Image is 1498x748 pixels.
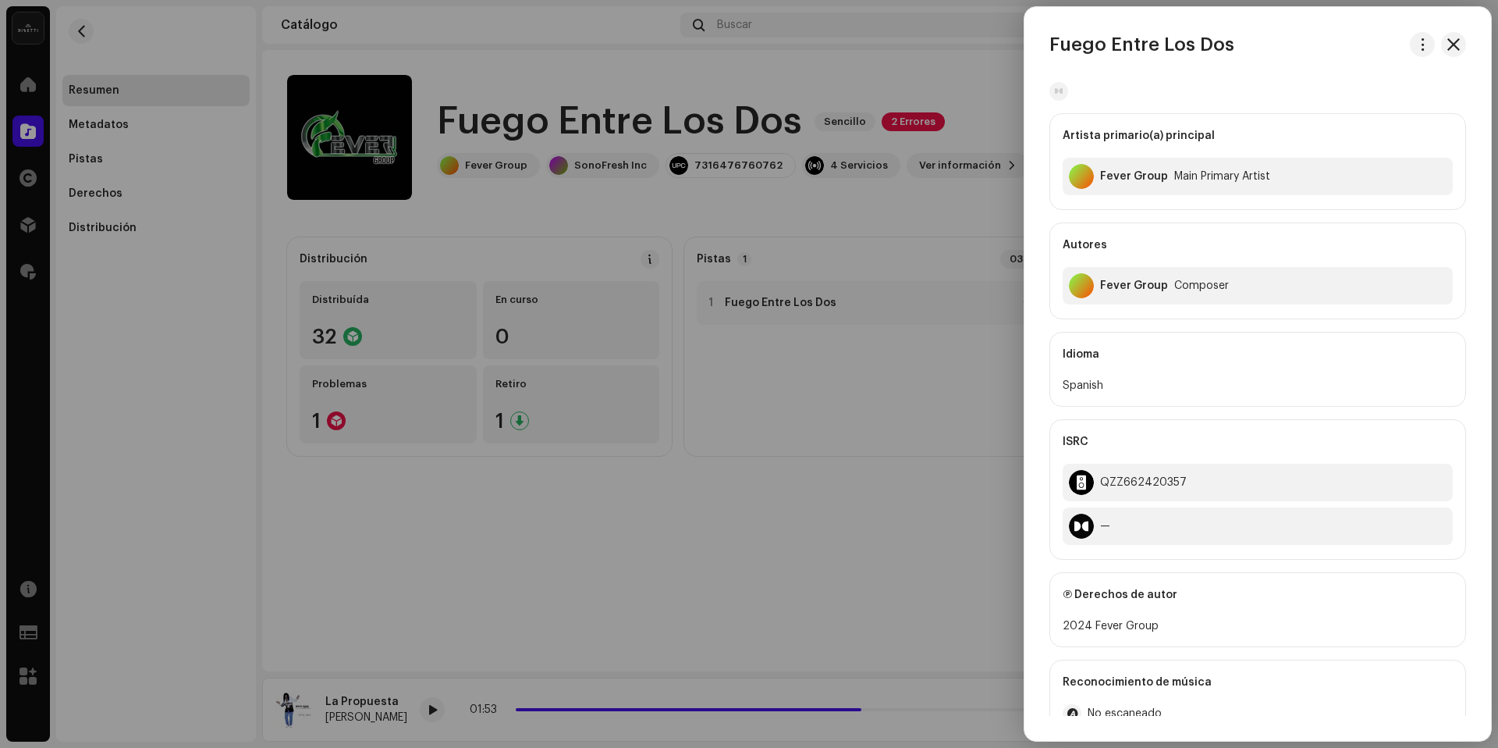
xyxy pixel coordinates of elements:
div: Main Primary Artist [1174,170,1270,183]
div: QZZ662420357 [1100,476,1187,489]
div: Ⓟ Derechos de autor [1063,573,1453,617]
div: Idioma [1063,333,1453,376]
div: Artista primario(a) principal [1063,114,1453,158]
div: ISRC [1063,420,1453,464]
div: Composer [1174,280,1229,292]
span: No escaneado [1088,707,1162,720]
div: Autores [1063,223,1453,267]
h3: Fuego Entre Los Dos [1049,32,1234,57]
div: Reconocimiento de música [1063,661,1453,704]
div: Fever Group [1100,280,1168,292]
div: 2024 Fever Group [1063,617,1453,636]
div: Fever Group [1100,170,1168,183]
div: — [1100,520,1110,533]
div: Spanish [1063,376,1453,395]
